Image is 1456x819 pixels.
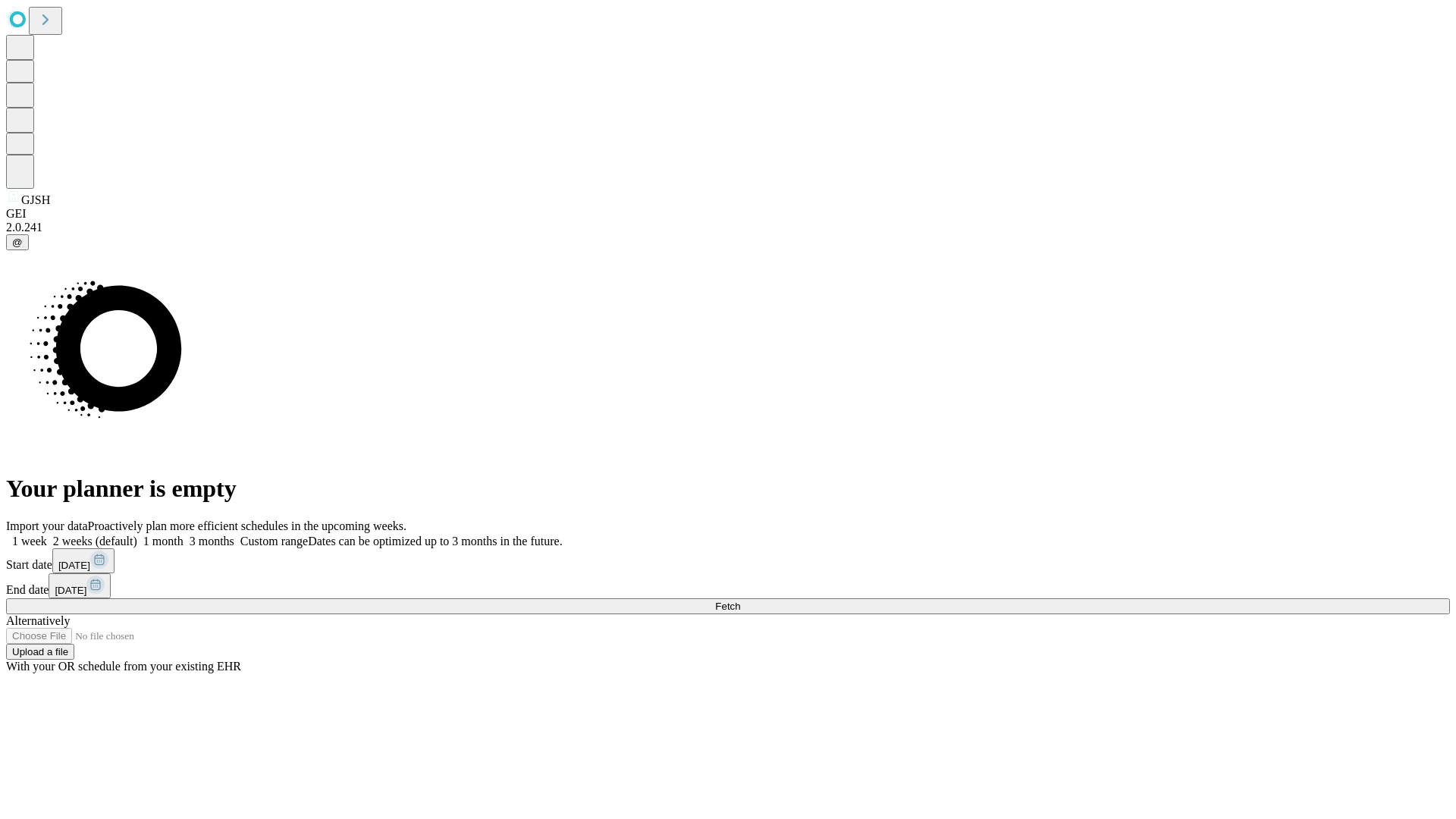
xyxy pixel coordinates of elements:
div: GEI [6,207,1450,221]
span: 1 week [12,535,47,548]
div: End date [6,573,1450,598]
button: Fetch [6,598,1450,614]
span: Fetch [715,601,740,612]
span: GJSH [21,193,50,206]
span: Alternatively [6,614,70,627]
span: 1 month [143,535,184,548]
span: Proactively plan more efficient schedules in the upcoming weeks. [88,519,406,532]
div: Start date [6,548,1450,573]
span: [DATE] [55,585,86,596]
span: 2 weeks (default) [53,535,137,548]
span: Import your data [6,519,88,532]
h1: Your planner is empty [6,475,1450,503]
span: Dates can be optimized up to 3 months in the future. [308,535,562,548]
span: @ [12,237,23,248]
span: 3 months [190,535,234,548]
span: [DATE] [58,560,90,571]
button: [DATE] [49,573,111,598]
span: With your OR schedule from your existing EHR [6,660,241,673]
button: @ [6,234,29,250]
div: 2.0.241 [6,221,1450,234]
button: Upload a file [6,644,74,660]
span: Custom range [240,535,308,548]
button: [DATE] [52,548,115,573]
